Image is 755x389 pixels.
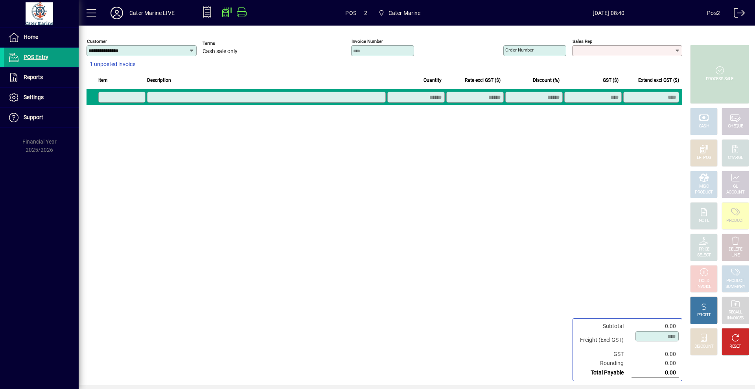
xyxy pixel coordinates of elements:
div: CASH [699,124,709,129]
td: 0.00 [632,359,679,368]
a: Home [4,28,79,47]
button: Profile [104,6,129,20]
span: Quantity [424,76,442,85]
span: Reports [24,74,43,80]
div: PRODUCT [695,190,713,195]
div: SUMMARY [726,284,745,290]
span: Terms [203,41,250,46]
span: Rate excl GST ($) [465,76,501,85]
div: LINE [731,253,739,258]
button: 1 unposted invoice [87,57,138,72]
div: ACCOUNT [726,190,744,195]
div: Pos2 [707,7,720,19]
td: GST [576,350,632,359]
span: Description [147,76,171,85]
span: Support [24,114,43,120]
div: DISCOUNT [694,344,713,350]
div: Cater Marine LIVE [129,7,175,19]
mat-label: Order number [505,47,534,53]
div: INVOICES [727,315,744,321]
div: PROFIT [697,312,711,318]
a: Logout [728,2,745,27]
mat-label: Customer [87,39,107,44]
a: Support [4,108,79,127]
div: PRICE [699,247,709,253]
a: Reports [4,68,79,87]
span: POS [345,7,356,19]
div: CHARGE [728,155,743,161]
div: RESET [729,344,741,350]
div: CHEQUE [728,124,743,129]
div: RECALL [729,310,742,315]
td: Rounding [576,359,632,368]
span: Cash sale only [203,48,238,55]
div: EFTPOS [697,155,711,161]
span: Home [24,34,38,40]
div: DELETE [729,247,742,253]
div: NOTE [699,218,709,224]
td: 0.00 [632,322,679,331]
span: 1 unposted invoice [90,60,135,68]
span: Settings [24,94,44,100]
div: MISC [699,184,709,190]
span: Cater Marine [375,6,424,20]
a: Settings [4,88,79,107]
div: HOLD [699,278,709,284]
td: Total Payable [576,368,632,378]
div: SELECT [697,253,711,258]
div: GL [733,184,738,190]
div: PRODUCT [726,218,744,224]
div: PROCESS SALE [706,76,733,82]
span: POS Entry [24,54,48,60]
td: 0.00 [632,350,679,359]
span: 2 [364,7,367,19]
span: Item [98,76,108,85]
span: GST ($) [603,76,619,85]
div: PRODUCT [726,278,744,284]
div: INVOICE [696,284,711,290]
mat-label: Sales rep [573,39,592,44]
td: Subtotal [576,322,632,331]
span: Extend excl GST ($) [638,76,679,85]
td: 0.00 [632,368,679,378]
td: Freight (Excl GST) [576,331,632,350]
span: Discount (%) [533,76,560,85]
span: Cater Marine [389,7,421,19]
mat-label: Invoice number [352,39,383,44]
span: [DATE] 08:40 [510,7,707,19]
